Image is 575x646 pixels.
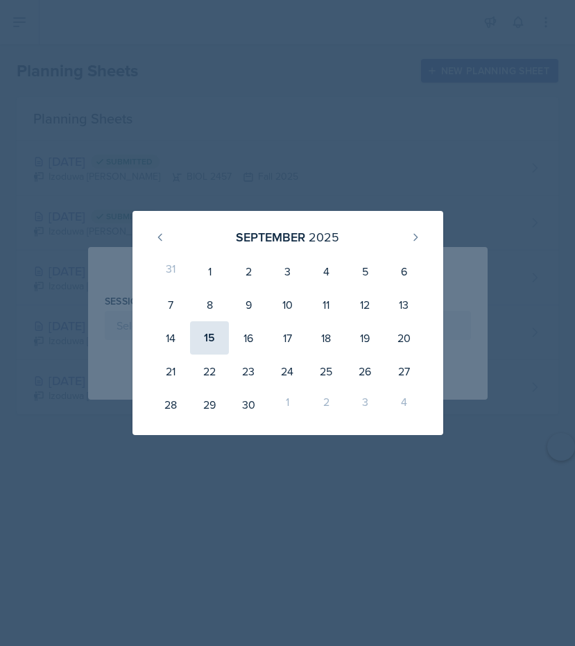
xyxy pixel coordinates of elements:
[345,288,384,321] div: 12
[307,321,345,355] div: 18
[345,255,384,288] div: 5
[307,355,345,388] div: 25
[236,228,305,246] div: September
[268,321,307,355] div: 17
[384,288,423,321] div: 13
[190,355,229,388] div: 22
[152,321,191,355] div: 14
[229,321,268,355] div: 16
[268,288,307,321] div: 10
[345,355,384,388] div: 26
[384,355,423,388] div: 27
[229,288,268,321] div: 9
[190,321,229,355] div: 15
[229,255,268,288] div: 2
[309,228,339,246] div: 2025
[190,255,229,288] div: 1
[152,355,191,388] div: 21
[268,255,307,288] div: 3
[229,355,268,388] div: 23
[268,388,307,421] div: 1
[152,388,191,421] div: 28
[190,388,229,421] div: 29
[345,321,384,355] div: 19
[152,288,191,321] div: 7
[307,255,345,288] div: 4
[307,288,345,321] div: 11
[384,388,423,421] div: 4
[229,388,268,421] div: 30
[307,388,345,421] div: 2
[384,321,423,355] div: 20
[268,355,307,388] div: 24
[152,255,191,288] div: 31
[190,288,229,321] div: 8
[384,255,423,288] div: 6
[345,388,384,421] div: 3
